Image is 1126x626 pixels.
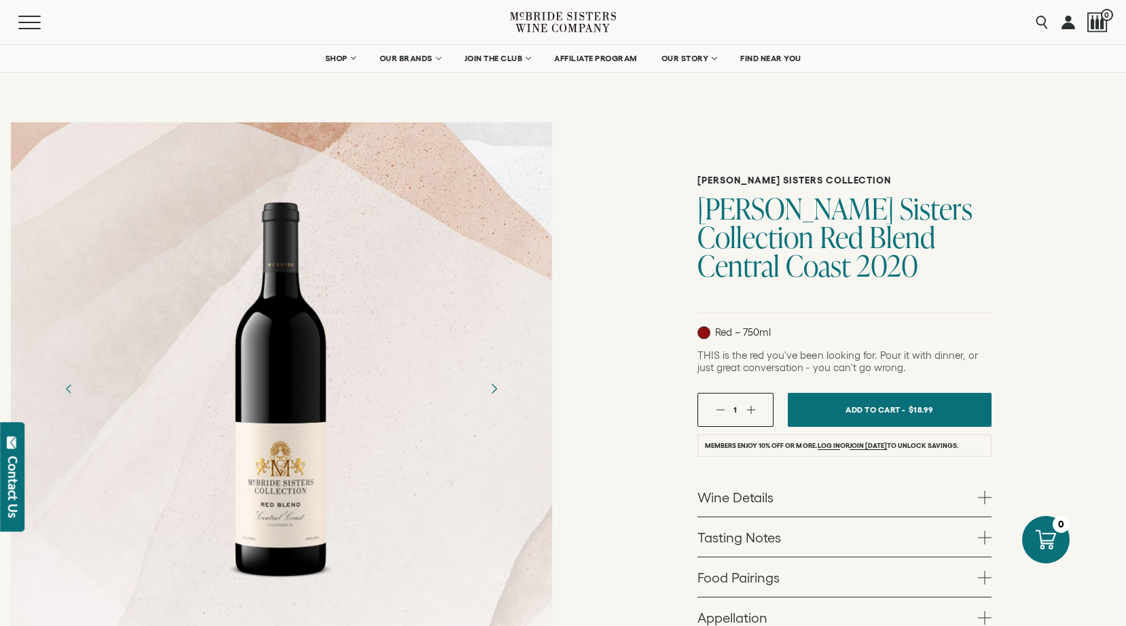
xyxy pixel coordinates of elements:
li: Members enjoy 10% off or more. or to unlock savings. [697,434,992,457]
button: Previous [52,371,87,406]
a: Tasting Notes [697,517,992,557]
button: Add To Cart - $18.99 [788,393,992,427]
button: Mobile Menu Trigger [18,16,67,29]
a: FIND NEAR YOU [731,45,810,72]
span: Add To Cart - [846,400,905,419]
span: 0 [1101,9,1113,21]
a: join [DATE] [850,442,887,450]
a: AFFILIATE PROGRAM [545,45,646,72]
span: $18.99 [909,400,934,419]
a: Wine Details [697,477,992,517]
div: 0 [1053,516,1070,533]
a: SHOP [316,45,364,72]
span: AFFILIATE PROGRAM [554,54,637,63]
span: OUR STORY [661,54,709,63]
h1: [PERSON_NAME] Sisters Collection Red Blend Central Coast 2020 [697,194,992,280]
a: Food Pairings [697,557,992,597]
a: OUR STORY [653,45,725,72]
a: JOIN THE CLUB [456,45,539,72]
div: Contact Us [6,456,20,518]
p: Red – 750ml [697,326,771,339]
span: 1 [733,405,737,414]
span: SHOP [325,54,348,63]
span: JOIN THE CLUB [465,54,523,63]
span: OUR BRANDS [380,54,433,63]
a: OUR BRANDS [371,45,449,72]
span: THIS is the red you've been looking for. Pour it with dinner, or just great conversation - you ca... [697,349,978,373]
a: Log in [818,442,840,450]
h6: [PERSON_NAME] Sisters Collection [697,175,992,186]
button: Next [474,369,513,408]
span: FIND NEAR YOU [740,54,801,63]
